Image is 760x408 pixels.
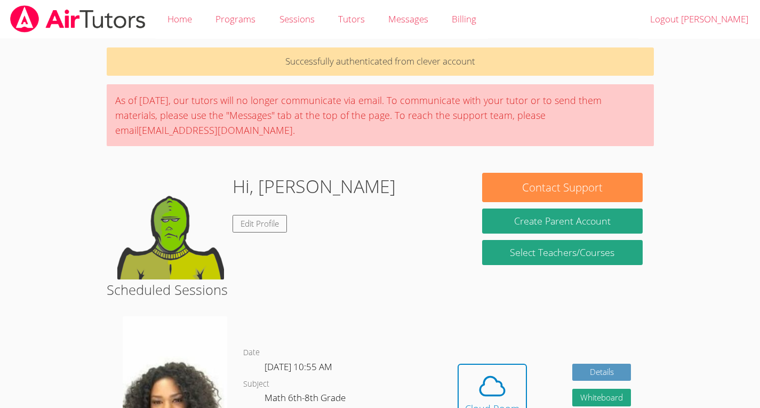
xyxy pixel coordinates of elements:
[117,173,224,279] img: default.png
[482,173,643,202] button: Contact Support
[233,215,287,233] a: Edit Profile
[388,13,428,25] span: Messages
[572,364,631,381] a: Details
[243,378,269,391] dt: Subject
[9,5,147,33] img: airtutors_banner-c4298cdbf04f3fff15de1276eac7730deb9818008684d7c2e4769d2f7ddbe033.png
[107,47,654,76] p: Successfully authenticated from clever account
[107,84,654,146] div: As of [DATE], our tutors will no longer communicate via email. To communicate with your tutor or ...
[243,346,260,359] dt: Date
[233,173,396,200] h1: Hi, [PERSON_NAME]
[482,240,643,265] a: Select Teachers/Courses
[265,361,332,373] span: [DATE] 10:55 AM
[482,209,643,234] button: Create Parent Account
[107,279,654,300] h2: Scheduled Sessions
[572,389,631,406] button: Whiteboard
